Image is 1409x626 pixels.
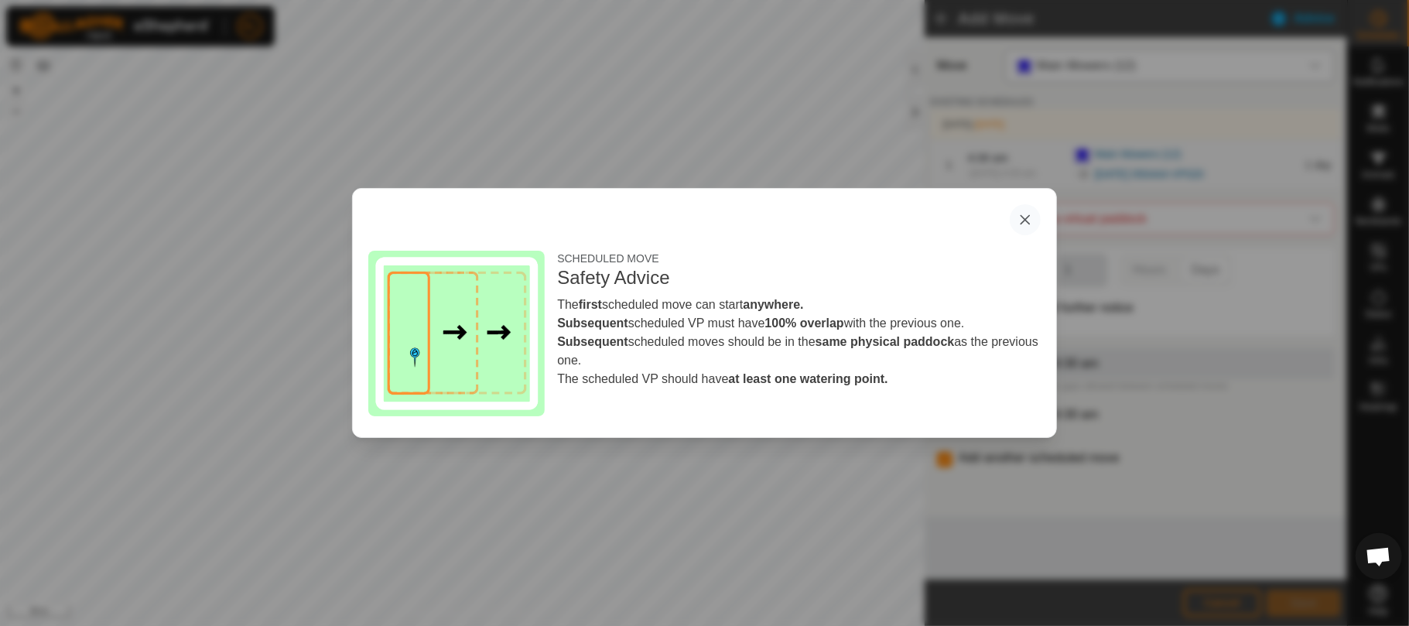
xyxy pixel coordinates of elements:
img: Schedule VP Rule [368,251,545,416]
li: The scheduled VP should have [557,370,1040,388]
strong: anywhere. [743,298,803,311]
strong: same physical paddock [816,335,955,348]
strong: Subsequent [557,316,628,330]
li: The scheduled move can start [557,296,1040,314]
strong: Subsequent [557,335,628,348]
div: Open chat [1356,533,1402,580]
div: SCHEDULED MOVE [557,251,1040,267]
strong: at least one watering point. [728,372,887,385]
strong: 100% overlap [765,316,844,330]
strong: first [579,298,602,311]
h4: Safety Advice [557,267,1040,289]
li: scheduled VP must have with the previous one. [557,314,1040,333]
li: scheduled moves should be in the as the previous one. [557,333,1040,370]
